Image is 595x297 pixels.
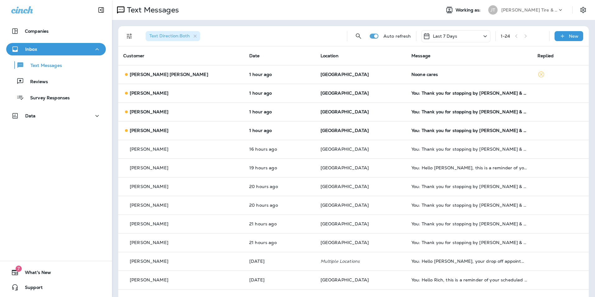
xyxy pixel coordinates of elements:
[130,147,168,152] p: [PERSON_NAME]
[411,109,527,114] div: You: Thank you for stopping by Jensen Tire & Auto - West Dodge Road. Please take 30 seconds to le...
[124,5,179,15] p: Text Messages
[6,266,106,279] button: 7What's New
[6,75,106,88] button: Reviews
[130,72,208,77] p: [PERSON_NAME] [PERSON_NAME]
[130,184,168,189] p: [PERSON_NAME]
[130,109,168,114] p: [PERSON_NAME]
[25,113,36,118] p: Data
[249,259,311,264] p: Sep 29, 2025 09:02 AM
[16,266,22,272] span: 7
[130,91,168,96] p: [PERSON_NAME]
[321,72,369,77] span: [GEOGRAPHIC_DATA]
[249,277,311,282] p: Sep 29, 2025 09:02 AM
[24,79,48,85] p: Reviews
[130,165,168,170] p: [PERSON_NAME]
[249,91,311,96] p: Sep 30, 2025 08:04 AM
[249,240,311,245] p: Sep 29, 2025 11:58 AM
[411,240,527,245] div: You: Thank you for stopping by Jensen Tire & Auto - West Dodge Road. Please take 30 seconds to le...
[383,34,411,39] p: Auto refresh
[6,110,106,122] button: Data
[321,259,401,264] p: Multiple Locations
[411,128,527,133] div: You: Thank you for stopping by Jensen Tire & Auto - West Dodge Road. Please take 30 seconds to le...
[411,203,527,208] div: You: Thank you for stopping by Jensen Tire & Auto - West Dodge Road. Please take 30 seconds to le...
[456,7,482,13] span: Working as:
[24,63,62,69] p: Text Messages
[321,109,369,115] span: [GEOGRAPHIC_DATA]
[321,53,339,59] span: Location
[411,72,527,77] div: Noone cares
[6,281,106,294] button: Support
[578,4,589,16] button: Settings
[19,285,43,292] span: Support
[411,221,527,226] div: You: Thank you for stopping by Jensen Tire & Auto - West Dodge Road. Please take 30 seconds to le...
[249,53,260,59] span: Date
[249,109,311,114] p: Sep 30, 2025 08:04 AM
[411,277,527,282] div: You: Hello Rich, this is a reminder of your scheduled appointment set for 09/30/2025 7:00 AM at W...
[411,147,527,152] div: You: Thank you for stopping by Jensen Tire & Auto - West Dodge Road. Please take 30 seconds to le...
[501,34,510,39] div: 1 - 24
[6,59,106,72] button: Text Messages
[130,128,168,133] p: [PERSON_NAME]
[249,203,311,208] p: Sep 29, 2025 01:13 PM
[146,31,200,41] div: Text Direction:Both
[321,90,369,96] span: [GEOGRAPHIC_DATA]
[569,34,579,39] p: New
[130,221,168,226] p: [PERSON_NAME]
[249,221,311,226] p: Sep 29, 2025 11:58 AM
[488,5,498,15] div: JT
[24,95,70,101] p: Survey Responses
[411,53,430,59] span: Message
[249,184,311,189] p: Sep 29, 2025 01:14 PM
[501,7,557,12] p: [PERSON_NAME] Tire & Auto
[6,25,106,37] button: Companies
[321,277,369,283] span: [GEOGRAPHIC_DATA]
[249,128,311,133] p: Sep 30, 2025 08:04 AM
[411,184,527,189] div: You: Thank you for stopping by Jensen Tire & Auto - West Dodge Road. Please take 30 seconds to le...
[249,165,311,170] p: Sep 29, 2025 02:09 PM
[25,47,37,52] p: Inbox
[411,91,527,96] div: You: Thank you for stopping by Jensen Tire & Auto - West Dodge Road. Please take 30 seconds to le...
[6,43,106,55] button: Inbox
[19,270,51,277] span: What's New
[123,53,144,59] span: Customer
[130,259,168,264] p: [PERSON_NAME]
[6,91,106,104] button: Survey Responses
[249,72,311,77] p: Sep 30, 2025 08:04 AM
[411,259,527,264] div: You: Hello Katelyn, your drop off appointment at Jensen Tire & Auto is tomorrow. Reschedule? Call...
[25,29,49,34] p: Companies
[411,165,527,170] div: You: Hello Rick, this is a reminder of your scheduled appointment set for 09/30/2025 1:00 PM at W...
[130,203,168,208] p: [PERSON_NAME]
[321,202,369,208] span: [GEOGRAPHIC_DATA]
[249,147,311,152] p: Sep 29, 2025 04:59 PM
[92,4,110,16] button: Collapse Sidebar
[321,184,369,189] span: [GEOGRAPHIC_DATA]
[130,240,168,245] p: [PERSON_NAME]
[321,165,369,171] span: [GEOGRAPHIC_DATA]
[321,146,369,152] span: [GEOGRAPHIC_DATA]
[352,30,365,42] button: Search Messages
[123,30,136,42] button: Filters
[537,53,554,59] span: Replied
[149,33,190,39] span: Text Direction : Both
[321,221,369,227] span: [GEOGRAPHIC_DATA]
[321,240,369,245] span: [GEOGRAPHIC_DATA]
[433,34,457,39] p: Last 7 Days
[130,277,168,282] p: [PERSON_NAME]
[321,128,369,133] span: [GEOGRAPHIC_DATA]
